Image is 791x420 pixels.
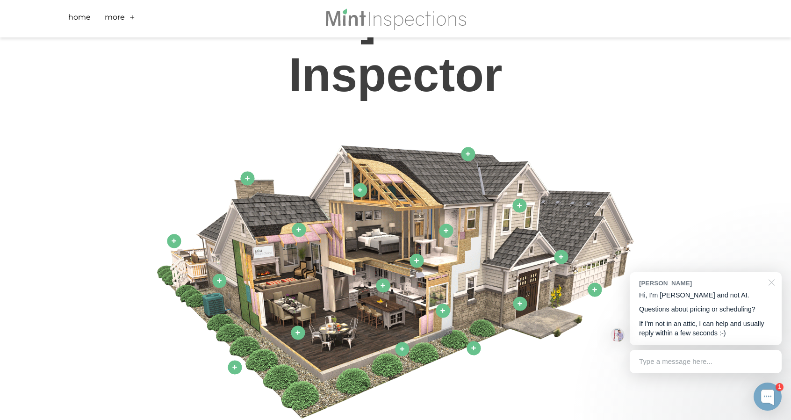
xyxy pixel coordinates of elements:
p: Hi, I'm [PERSON_NAME] and not AI. [639,290,772,300]
img: Mint Inspections [324,7,467,30]
a: Home [68,12,91,26]
img: Josh Molleur [611,328,625,342]
div: Type a message here... [630,350,782,373]
a: + [129,12,135,26]
p: If I'm not in an attic, I can help and usually reply within a few seconds :-) [639,319,772,338]
p: Questions about pricing or scheduling? [639,304,772,314]
a: More [105,12,125,26]
div: 1 [776,383,784,391]
div: [PERSON_NAME] [639,279,763,288]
